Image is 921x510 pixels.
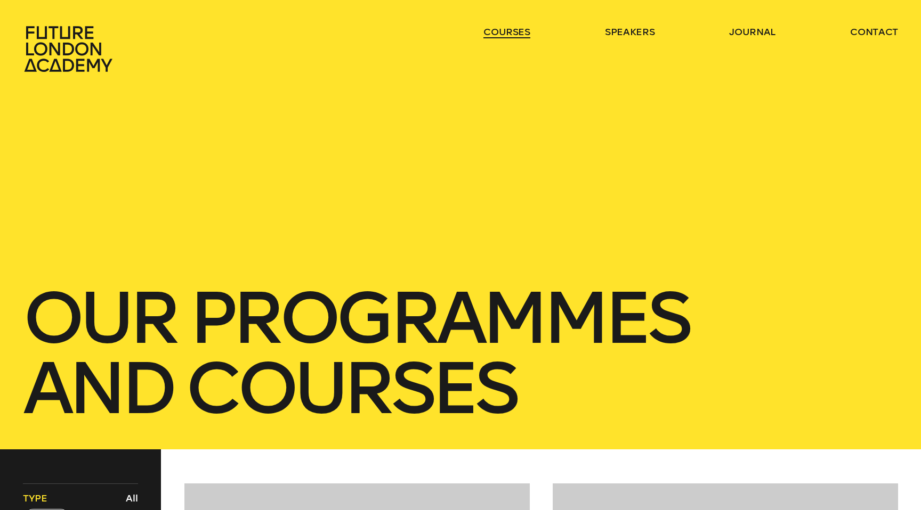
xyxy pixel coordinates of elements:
[850,26,898,38] a: contact
[23,283,898,424] h1: our Programmes and courses
[123,489,141,507] button: All
[605,26,655,38] a: speakers
[729,26,775,38] a: journal
[23,492,47,505] span: Type
[483,26,530,38] a: courses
